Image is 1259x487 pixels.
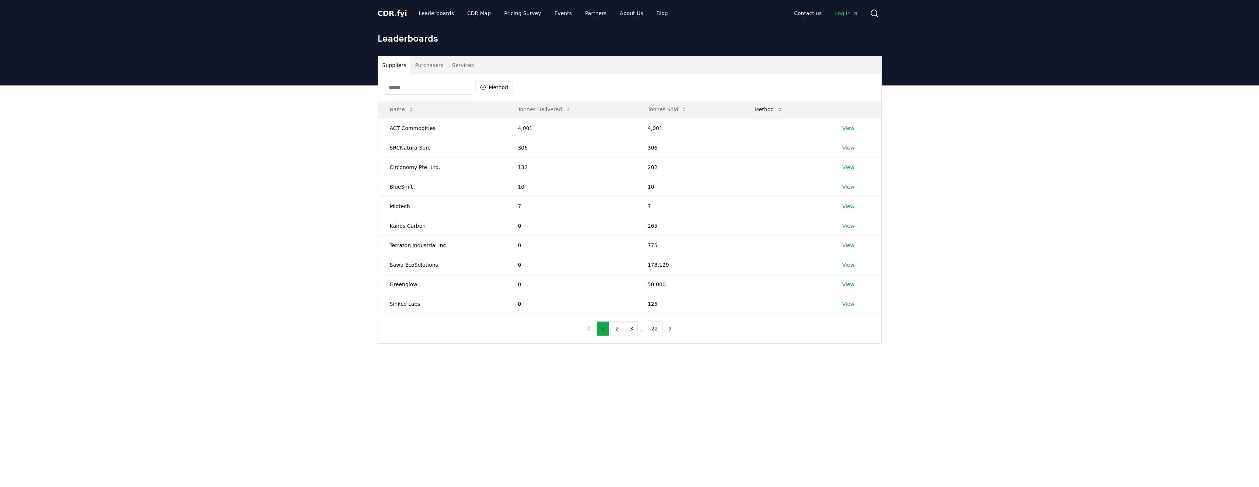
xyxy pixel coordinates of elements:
a: CDR Map [461,7,497,20]
td: ACT Commodities [378,118,506,138]
a: View [842,222,854,230]
td: 0 [506,294,636,313]
button: 3 [625,321,638,336]
td: Miotech [378,196,506,216]
td: Greenglow [378,274,506,294]
span: . [394,9,397,18]
nav: Main [413,7,674,20]
td: 0 [506,255,636,274]
button: Suppliers [378,56,411,74]
a: View [842,183,854,190]
button: 22 [647,321,663,336]
a: Contact us [788,7,828,20]
a: View [842,203,854,210]
a: View [842,125,854,132]
td: Sinkco Labs [378,294,506,313]
a: Events [549,7,578,20]
td: Circonomy Pte. Ltd. [378,157,506,177]
li: ... [639,324,645,333]
td: 10 [636,177,743,196]
td: Terraton Industrial Inc. [378,235,506,255]
button: 2 [611,321,623,336]
a: View [842,300,854,308]
td: 775 [636,235,743,255]
td: Sawa EcoSolutions [378,255,506,274]
a: View [842,164,854,171]
button: next page [664,321,676,336]
td: 7 [636,196,743,216]
td: 4,001 [636,118,743,138]
td: Kairos Carbon [378,216,506,235]
button: Method [475,81,513,93]
a: Pricing Survey [498,7,547,20]
td: 265 [636,216,743,235]
td: 0 [506,235,636,255]
button: 1 [597,321,609,336]
td: 4,001 [506,118,636,138]
a: CDR.fyi [378,8,407,18]
button: Tonnes Sold [642,102,693,117]
nav: Main [788,7,864,20]
a: View [842,281,854,288]
button: Name [384,102,420,117]
td: 7 [506,196,636,216]
a: View [842,144,854,151]
span: Log in [835,10,858,17]
td: 10 [506,177,636,196]
td: 306 [636,138,743,157]
span: CDR fyi [378,9,407,18]
td: 0 [506,216,636,235]
td: 178,129 [636,255,743,274]
a: Log in [829,7,864,20]
a: View [842,261,854,269]
a: View [842,242,854,249]
a: About Us [614,7,649,20]
button: Purchasers [410,56,448,74]
td: BlueShift [378,177,506,196]
a: Leaderboards [413,7,460,20]
td: 50,000 [636,274,743,294]
td: 125 [636,294,743,313]
h1: Leaderboards [378,32,882,44]
td: 132 [506,157,636,177]
td: SRCNatura Sure [378,138,506,157]
a: Partners [579,7,612,20]
td: 306 [506,138,636,157]
td: 0 [506,274,636,294]
button: Tonnes Delivered [512,102,577,117]
td: 202 [636,157,743,177]
button: Services [448,56,478,74]
a: Blog [651,7,674,20]
button: Method [749,102,789,117]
